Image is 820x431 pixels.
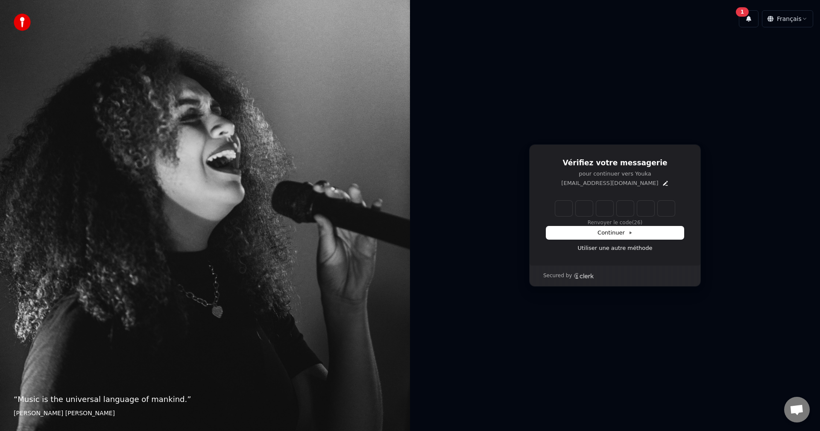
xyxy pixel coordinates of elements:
[546,158,684,168] h1: Vérifiez votre messagerie
[14,393,396,405] p: “ Music is the universal language of mankind. ”
[546,170,684,178] p: pour continuer vers Youka
[574,273,594,279] a: Clerk logo
[543,273,572,279] p: Secured by
[578,244,653,252] a: Utiliser une autre méthode
[14,14,31,31] img: youka
[555,201,675,216] input: Enter verification code
[662,180,669,187] button: Edit
[736,7,749,17] div: 1
[739,10,758,27] button: 1
[597,229,633,237] span: Continuer
[784,397,810,422] a: Ouvrir le chat
[14,409,396,417] footer: [PERSON_NAME] [PERSON_NAME]
[546,226,684,239] button: Continuer
[561,179,658,187] p: [EMAIL_ADDRESS][DOMAIN_NAME]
